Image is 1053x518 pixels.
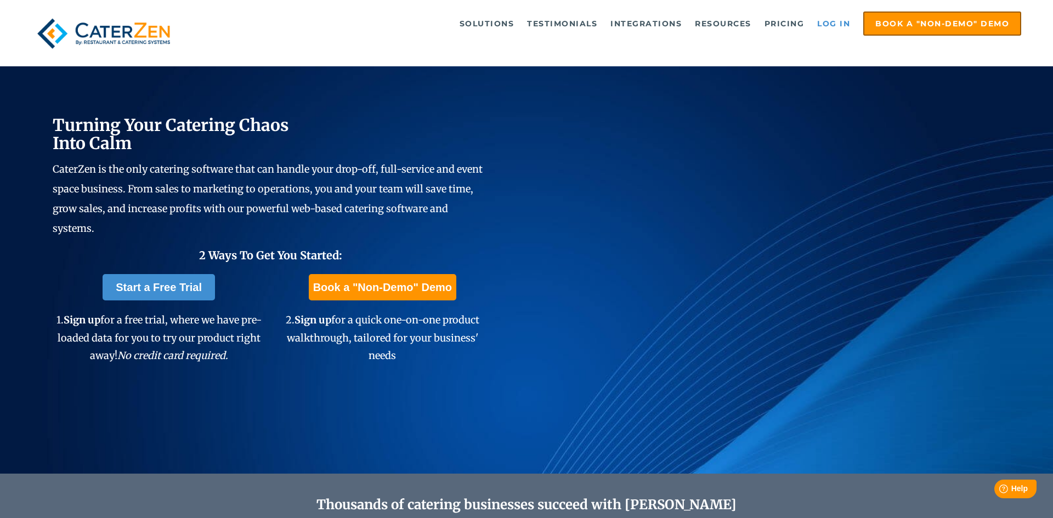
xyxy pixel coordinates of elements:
a: Resources [689,13,757,35]
span: Sign up [295,314,331,326]
iframe: Help widget launcher [955,475,1041,506]
span: 2. for a quick one-on-one product walkthrough, tailored for your business' needs [286,314,479,362]
span: CaterZen is the only catering software that can handle your drop-off, full-service and event spac... [53,163,483,235]
a: Testimonials [522,13,603,35]
span: Turning Your Catering Chaos Into Calm [53,115,289,153]
a: Book a "Non-Demo" Demo [309,274,456,300]
h2: Thousands of catering businesses succeed with [PERSON_NAME] [105,497,948,513]
img: caterzen [32,12,175,55]
a: Pricing [759,13,810,35]
em: No credit card required. [117,349,228,362]
span: 1. for a free trial, where we have pre-loaded data for you to try our product right away! [56,314,262,362]
a: Solutions [454,13,520,35]
span: Sign up [64,314,100,326]
div: Navigation Menu [201,12,1021,36]
span: 2 Ways To Get You Started: [199,248,342,262]
a: Integrations [605,13,687,35]
a: Start a Free Trial [103,274,215,300]
a: Log in [812,13,856,35]
a: Book a "Non-Demo" Demo [863,12,1021,36]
